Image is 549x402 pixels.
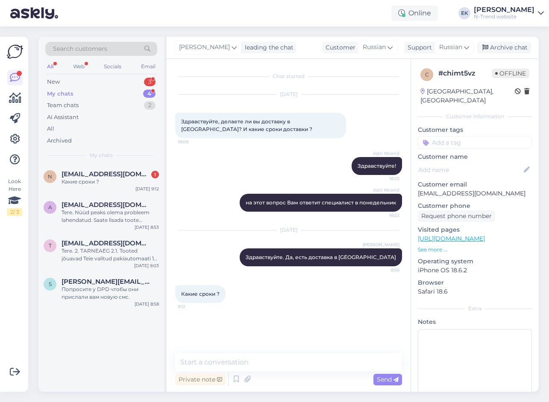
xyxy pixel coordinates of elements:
[53,44,107,53] span: Search customers
[404,43,432,52] div: Support
[47,101,79,110] div: Team chats
[7,208,22,216] div: 2 / 3
[62,170,150,178] span: nika.kamila17@gmail.com
[175,90,402,98] div: [DATE]
[62,239,150,247] span: truudevi.paal@mail.ee
[418,152,532,161] p: Customer name
[62,209,159,224] div: Tere. Nüüd peaks olema probleem lahendatud. Saate lisada toote ostukorvi.
[48,173,52,180] span: n
[175,73,402,80] div: Chat started
[418,125,532,134] p: Customer tags
[367,212,399,218] span: 18:22
[45,61,55,72] div: All
[367,267,399,273] span: 8:56
[49,281,52,287] span: s
[358,163,396,169] span: Здравствуйте!
[62,278,150,285] span: sumita@mail.ru
[144,101,156,110] div: 2
[418,246,532,253] p: See more ...
[418,318,532,326] p: Notes
[474,6,544,20] a: [PERSON_NAME]N-Trend website
[62,178,159,186] div: Какие сроки ?
[367,187,399,193] span: Astri Ntrend
[181,118,312,132] span: Здравствуйте, делаете ли вы доставку в [GEOGRAPHIC_DATA]? И какие сроки доставки ?
[181,291,220,297] span: Какие сроки ?
[47,90,73,98] div: My chats
[48,204,52,210] span: A
[418,257,532,266] p: Operating system
[49,242,52,249] span: t
[175,226,402,234] div: [DATE]
[246,199,396,206] span: на этот вопрос Вам ответит специалист в понедельник
[418,278,532,287] p: Browser
[363,43,386,52] span: Russian
[178,303,210,310] span: 9:12
[418,266,532,275] p: iPhone OS 18.6.2
[151,171,159,178] div: 1
[47,78,60,86] div: New
[458,7,470,19] div: EK
[135,186,159,192] div: [DATE] 9:12
[47,125,54,133] div: All
[90,151,113,159] span: My chats
[418,201,532,210] p: Customer phone
[474,13,534,20] div: N-Trend website
[143,90,156,98] div: 4
[418,189,532,198] p: [EMAIL_ADDRESS][DOMAIN_NAME]
[71,61,86,72] div: Web
[135,301,159,307] div: [DATE] 8:58
[377,376,399,383] span: Send
[418,235,485,242] a: [URL][DOMAIN_NAME]
[62,247,159,262] div: Tere. 2. TARNEAEG 2.1. Tooted jõuavad Teie valitud pakiautomaati 1-2 tööpäeva jooksul alates tell...
[492,69,529,78] span: Offline
[62,201,150,209] span: Andrakunnap12@gmail.com
[418,287,532,296] p: Safari 18.6
[438,68,492,79] div: # chimt5vz
[420,87,515,105] div: [GEOGRAPHIC_DATA], [GEOGRAPHIC_DATA]
[246,254,396,260] span: Здравствуйте. Да, есть доставка в [GEOGRAPHIC_DATA]
[241,43,294,52] div: leading the chat
[139,61,157,72] div: Email
[367,175,399,182] span: 18:22
[418,136,532,149] input: Add a tag
[425,71,429,78] span: c
[391,6,438,21] div: Online
[47,113,79,122] div: AI Assistant
[418,180,532,189] p: Customer email
[178,139,210,145] span: 18:08
[418,305,532,312] div: Extra
[477,42,531,53] div: Archive chat
[175,374,226,385] div: Private note
[179,43,230,52] span: [PERSON_NAME]
[367,150,399,157] span: Astri Ntrend
[7,44,23,60] img: Askly Logo
[474,6,534,13] div: [PERSON_NAME]
[7,178,22,216] div: Look Here
[439,43,462,52] span: Russian
[418,113,532,120] div: Customer information
[418,210,495,222] div: Request phone number
[135,224,159,230] div: [DATE] 8:53
[144,78,156,86] div: 3
[363,242,399,248] span: [PERSON_NAME]
[418,165,522,175] input: Add name
[62,285,159,301] div: Попросите у DPD чтобы они прислали вам новую смс.
[134,262,159,269] div: [DATE] 9:03
[102,61,123,72] div: Socials
[418,225,532,234] p: Visited pages
[322,43,355,52] div: Customer
[47,137,72,145] div: Archived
